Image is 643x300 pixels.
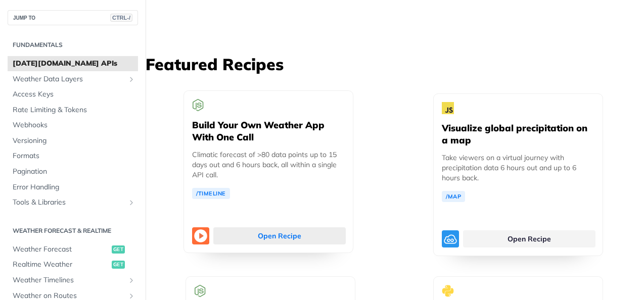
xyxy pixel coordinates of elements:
span: Error Handling [13,182,135,192]
button: Show subpages for Weather on Routes [127,292,135,300]
span: Versioning [13,136,135,146]
span: get [112,245,125,254]
h2: Weather Forecast & realtime [8,226,138,235]
a: Formats [8,148,138,164]
a: Realtime Weatherget [8,257,138,272]
span: Access Keys [13,89,135,99]
p: Climatic forecast of >80 data points up to 15 days out and 6 hours back, all within a single API ... [192,149,345,180]
span: CTRL-/ [110,14,132,22]
span: Realtime Weather [13,260,109,270]
h2: Fundamentals [8,40,138,49]
h5: Build Your Own Weather App With One Call [192,119,345,143]
button: Show subpages for Weather Data Layers [127,75,135,83]
span: Formats [13,151,135,161]
span: Weather Forecast [13,244,109,255]
span: Weather Data Layers [13,74,125,84]
a: Weather Data LayersShow subpages for Weather Data Layers [8,72,138,87]
span: Tools & Libraries [13,197,125,208]
span: Pagination [13,167,135,177]
a: Tools & LibrariesShow subpages for Tools & Libraries [8,195,138,210]
button: Show subpages for Weather Timelines [127,276,135,284]
a: Open Recipe [213,227,346,244]
a: Error Handling [8,180,138,195]
h3: Featured Recipes [146,53,643,75]
span: Rate Limiting & Tokens [13,105,135,115]
a: Weather Forecastget [8,242,138,257]
a: [DATE][DOMAIN_NAME] APIs [8,56,138,71]
a: /Timeline [192,188,230,199]
a: Versioning [8,133,138,148]
button: JUMP TOCTRL-/ [8,10,138,25]
a: /Map [442,191,465,202]
a: Rate Limiting & Tokens [8,103,138,118]
span: Weather Timelines [13,275,125,285]
span: Webhooks [13,120,135,130]
a: Access Keys [8,87,138,102]
span: get [112,261,125,269]
button: Show subpages for Tools & Libraries [127,198,135,207]
a: Webhooks [8,118,138,133]
span: [DATE][DOMAIN_NAME] APIs [13,59,135,69]
h5: Visualize global precipitation on a map [442,122,594,146]
a: Pagination [8,164,138,179]
p: Take viewers on a virtual journey with precipitation data 6 hours out and up to 6 hours back. [442,153,594,183]
a: Open Recipe [463,230,595,247]
a: Weather TimelinesShow subpages for Weather Timelines [8,273,138,288]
